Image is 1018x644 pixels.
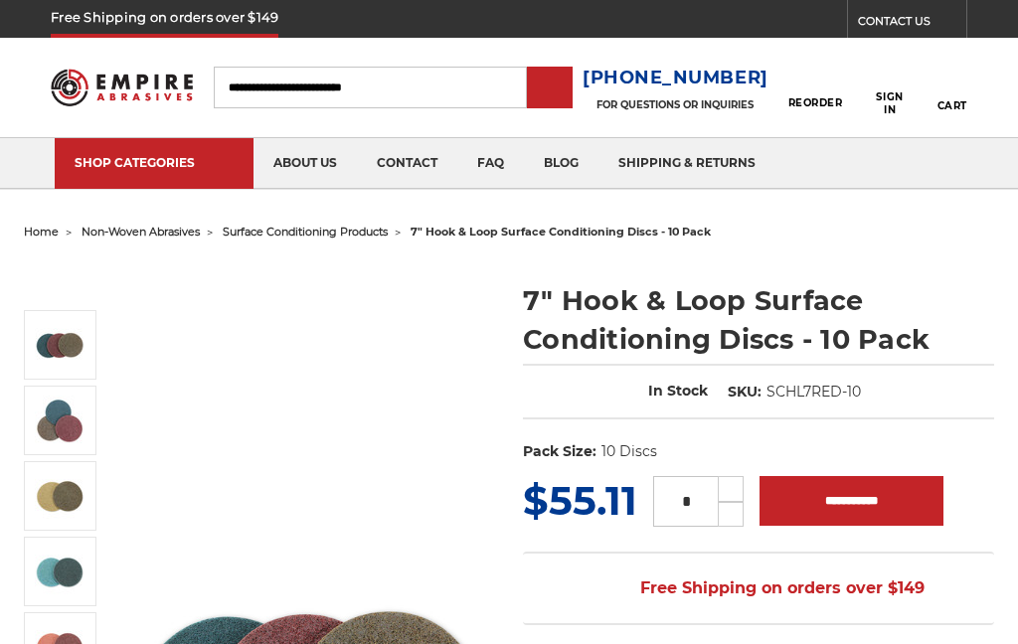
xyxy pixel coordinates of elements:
[869,90,911,116] span: Sign In
[728,382,762,402] dt: SKU:
[788,66,843,108] a: Reorder
[55,138,254,189] a: SHOP CATEGORIES
[766,382,861,402] dd: SCHL7RED-10
[254,138,357,189] a: about us
[648,382,708,400] span: In Stock
[82,225,200,239] a: non-woven abrasives
[598,138,775,189] a: shipping & returns
[51,60,192,115] img: Empire Abrasives
[75,155,234,170] div: SHOP CATEGORIES
[35,320,85,370] img: 7 inch surface conditioning discs
[788,96,843,109] span: Reorder
[411,225,711,239] span: 7" hook & loop surface conditioning discs - 10 pack
[937,99,967,112] span: Cart
[35,396,85,445] img: 7 inch non woven scotchbrite discs
[223,225,388,239] a: surface conditioning products
[24,225,59,239] a: home
[524,138,598,189] a: blog
[357,138,457,189] a: contact
[35,547,85,596] img: blue - fine surface conditioning hook and loop disc
[583,64,768,92] a: [PHONE_NUMBER]
[457,138,524,189] a: faq
[593,568,925,608] span: Free Shipping on orders over $149
[583,98,768,111] p: FOR QUESTIONS OR INQUIRIES
[523,441,596,462] dt: Pack Size:
[937,59,967,115] a: Cart
[523,476,637,525] span: $55.11
[35,471,85,521] img: tan - coarse surface conditioning hook and loop disc
[530,69,570,108] input: Submit
[858,10,966,38] a: CONTACT US
[601,441,657,462] dd: 10 Discs
[523,281,994,359] h1: 7" Hook & Loop Surface Conditioning Discs - 10 Pack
